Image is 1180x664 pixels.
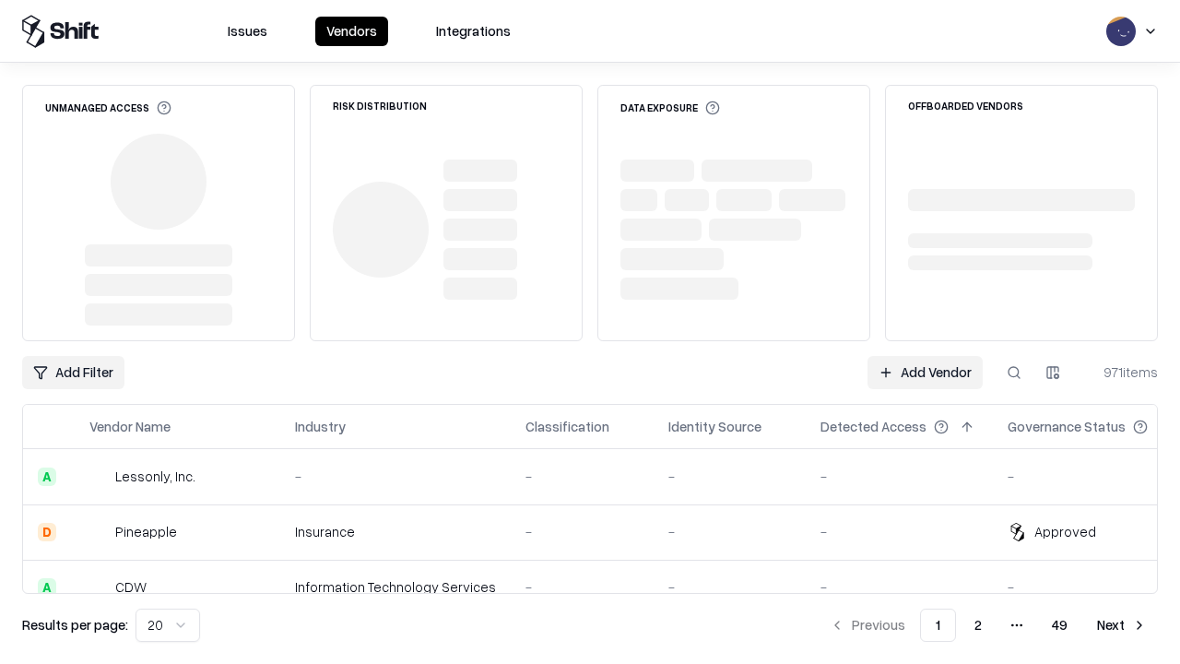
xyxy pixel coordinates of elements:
div: Classification [525,417,609,436]
div: 971 items [1084,362,1158,382]
button: Next [1086,609,1158,642]
p: Results per page: [22,615,128,634]
img: Lessonly, Inc. [89,468,108,486]
div: - [525,522,639,541]
div: A [38,468,56,486]
div: Approved [1034,522,1096,541]
div: - [1008,467,1177,486]
div: Offboarded Vendors [908,101,1023,111]
img: Pineapple [89,523,108,541]
button: 49 [1037,609,1082,642]
nav: pagination [819,609,1158,642]
button: Integrations [425,17,522,46]
div: - [525,467,639,486]
div: - [820,577,978,597]
div: Detected Access [820,417,926,436]
div: - [820,522,978,541]
div: Vendor Name [89,417,171,436]
button: 1 [920,609,956,642]
div: A [38,578,56,597]
div: Governance Status [1008,417,1126,436]
div: Identity Source [668,417,761,436]
div: CDW [115,577,147,597]
div: Lessonly, Inc. [115,467,195,486]
button: Vendors [315,17,388,46]
a: Add Vendor [867,356,983,389]
button: Add Filter [22,356,124,389]
div: Pineapple [115,522,177,541]
div: - [1008,577,1177,597]
img: CDW [89,578,108,597]
div: D [38,523,56,541]
div: Information Technology Services [295,577,496,597]
div: - [820,467,978,486]
div: Risk Distribution [333,101,427,111]
button: 2 [960,609,997,642]
div: Unmanaged Access [45,101,171,115]
div: - [525,577,639,597]
div: Insurance [295,522,496,541]
div: Industry [295,417,346,436]
div: Data Exposure [620,101,720,115]
div: - [668,522,791,541]
div: - [295,467,496,486]
div: - [668,467,791,486]
button: Issues [217,17,278,46]
div: - [668,577,791,597]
